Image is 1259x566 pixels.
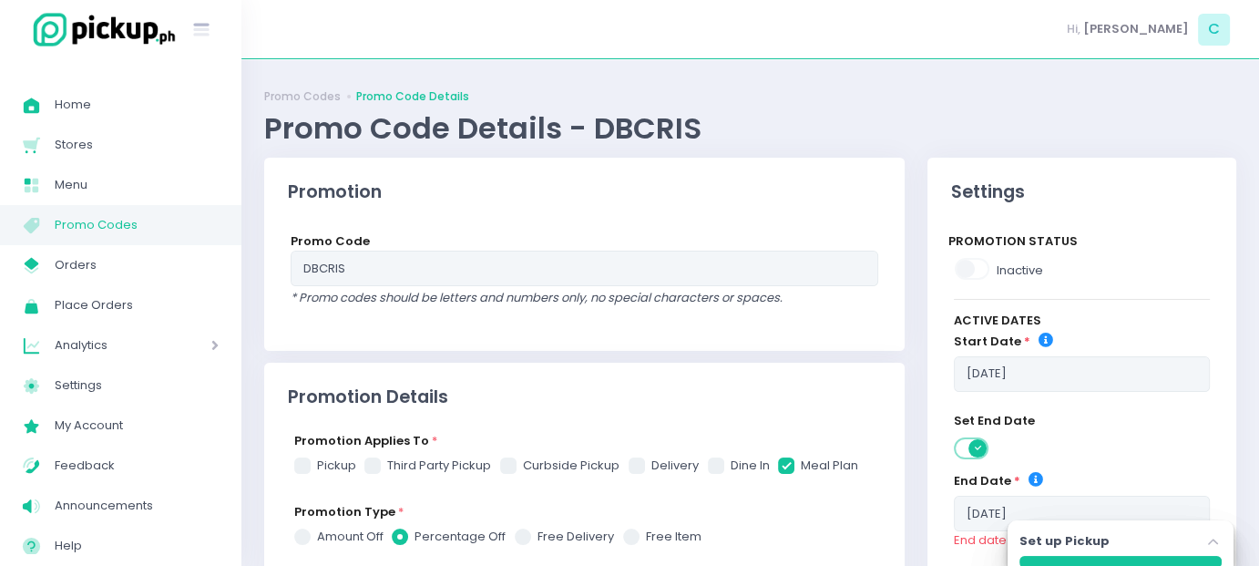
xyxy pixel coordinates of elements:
[954,356,1210,391] input: 📅 Select start date
[954,333,1021,350] span: start date
[55,454,219,478] span: Feedback
[291,232,370,251] label: Promo Code
[954,472,1011,489] span: end date
[623,528,701,546] label: free item
[294,432,429,450] label: Promotion Applies To
[264,88,341,105] a: Promo Codes
[392,528,506,546] label: percentage off
[515,528,614,546] label: free delivery
[55,253,219,277] span: Orders
[954,531,1202,549] span: End date should be [DATE] or in the future.
[1067,20,1080,38] span: Hi,
[954,412,1035,429] span: set end date
[954,496,1210,530] input: 📅 Select end date
[55,334,159,357] span: Analytics
[954,312,1210,330] div: Active Dates
[264,110,1236,146] div: Promo Code Details - DBCRIS
[629,457,699,475] label: delivery
[288,386,905,407] h3: Promotion Details
[1083,20,1189,38] span: [PERSON_NAME]
[708,457,770,475] label: dine in
[55,133,219,157] span: Stores
[500,457,619,475] label: curbside pickup
[55,414,219,437] span: My Account
[55,534,219,558] span: Help
[356,88,469,105] a: Promo Code Details
[55,374,219,397] span: Settings
[1198,14,1230,46] span: C
[288,181,905,202] h3: Promotion
[364,457,491,475] label: third party pickup
[23,10,178,49] img: logo
[997,262,1043,280] label: Inactive
[294,457,356,475] label: pickup
[291,251,878,285] input: Promo Code
[778,457,858,475] label: meal plan
[55,213,219,237] span: Promo Codes
[291,289,878,307] div: * Promo codes should be letters and numbers only, no special characters or spaces.
[1019,532,1110,551] label: Set up Pickup
[943,232,1079,251] div: Promotion Status
[55,293,219,317] span: Place Orders
[294,503,395,521] label: Promotion Type
[55,494,219,518] span: Announcements
[55,93,219,117] span: Home
[294,528,384,546] label: amount off
[55,173,219,197] span: Menu
[951,181,1236,202] h3: Settings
